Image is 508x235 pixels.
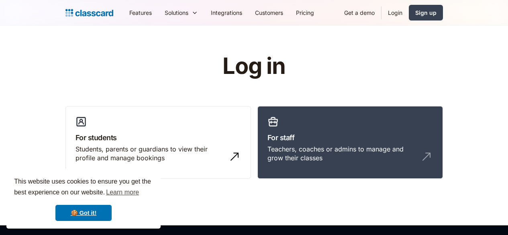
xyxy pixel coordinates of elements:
[165,8,188,17] div: Solutions
[249,4,290,22] a: Customers
[65,7,113,18] a: Logo
[14,177,153,198] span: This website uses cookies to ensure you get the best experience on our website.
[105,186,140,198] a: learn more about cookies
[267,132,433,143] h3: For staff
[409,5,443,20] a: Sign up
[75,145,225,163] div: Students, parents or guardians to view their profile and manage bookings
[55,205,112,221] a: dismiss cookie message
[382,4,409,22] a: Login
[338,4,381,22] a: Get a demo
[126,54,382,79] h1: Log in
[6,169,161,229] div: cookieconsent
[204,4,249,22] a: Integrations
[123,4,158,22] a: Features
[415,8,437,17] div: Sign up
[65,106,251,179] a: For studentsStudents, parents or guardians to view their profile and manage bookings
[290,4,320,22] a: Pricing
[267,145,417,163] div: Teachers, coaches or admins to manage and grow their classes
[257,106,443,179] a: For staffTeachers, coaches or admins to manage and grow their classes
[158,4,204,22] div: Solutions
[75,132,241,143] h3: For students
